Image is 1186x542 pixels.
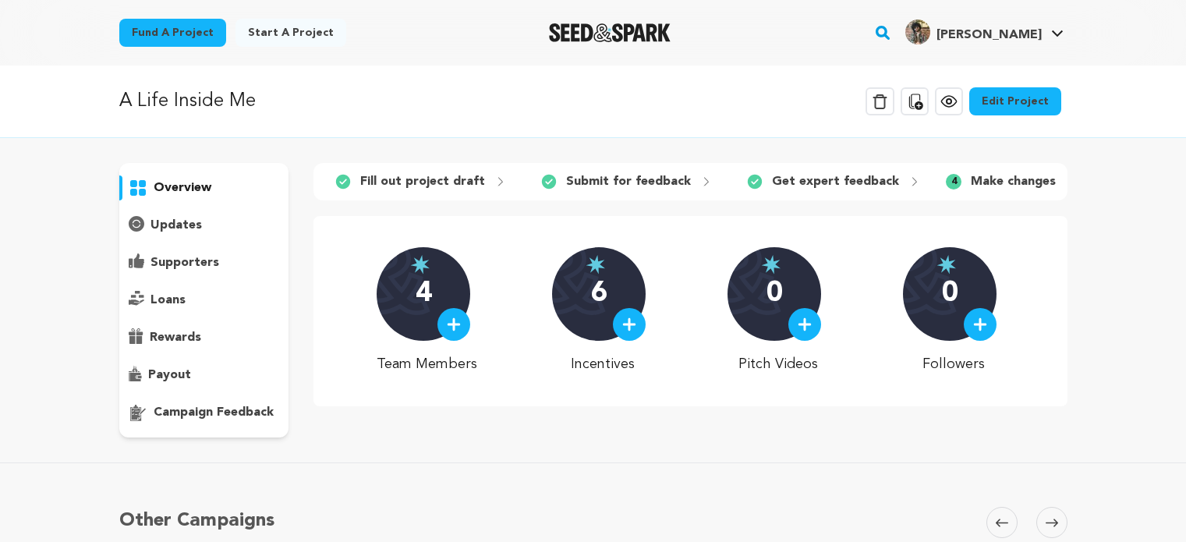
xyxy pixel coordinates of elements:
[549,23,671,42] img: Seed&Spark Logo Dark Mode
[973,317,987,331] img: plus.svg
[119,507,274,535] h5: Other Campaigns
[119,175,289,200] button: overview
[119,325,289,350] button: rewards
[119,87,256,115] p: A Life Inside Me
[969,87,1061,115] a: Edit Project
[150,216,202,235] p: updates
[119,250,289,275] button: supporters
[377,353,477,375] p: Team Members
[772,172,899,191] p: Get expert feedback
[728,353,828,375] p: Pitch Videos
[119,288,289,313] button: loans
[119,213,289,238] button: updates
[798,317,812,331] img: plus.svg
[447,317,461,331] img: plus.svg
[946,174,961,190] span: 4
[549,23,671,42] a: Seed&Spark Homepage
[942,278,958,310] p: 0
[766,278,783,310] p: 0
[905,19,930,44] img: 328233c1a29affc0.jpg
[119,400,289,425] button: campaign feedback
[150,253,219,272] p: supporters
[150,291,186,310] p: loans
[936,29,1042,41] span: [PERSON_NAME]
[622,317,636,331] img: plus.svg
[416,278,432,310] p: 4
[552,353,653,375] p: Incentives
[971,172,1056,191] p: Make changes
[566,172,691,191] p: Submit for feedback
[903,353,1004,375] p: Followers
[902,16,1067,44] a: Kumar M.'s Profile
[360,172,485,191] p: Fill out project draft
[119,363,289,388] button: payout
[591,278,607,310] p: 6
[235,19,346,47] a: Start a project
[154,179,211,197] p: overview
[119,19,226,47] a: Fund a project
[150,328,201,347] p: rewards
[148,366,191,384] p: payout
[154,403,274,422] p: campaign feedback
[905,19,1042,44] div: Kumar M.'s Profile
[902,16,1067,49] span: Kumar M.'s Profile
